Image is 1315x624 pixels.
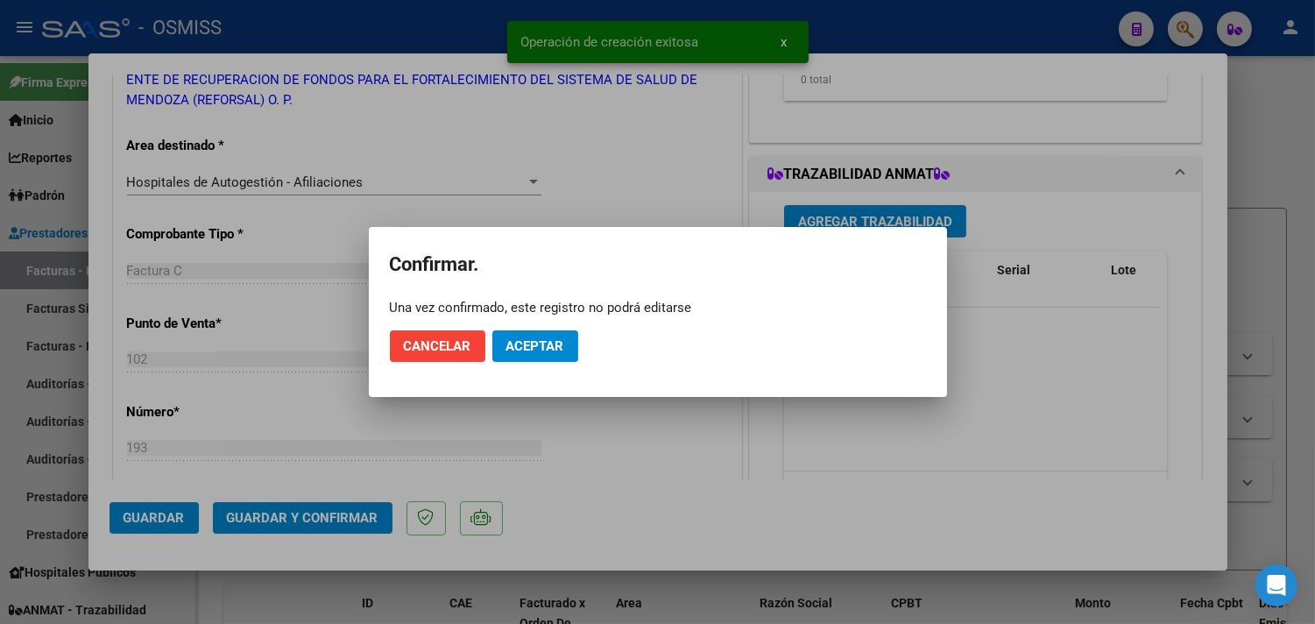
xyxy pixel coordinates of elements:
span: Cancelar [404,338,471,354]
span: Aceptar [506,338,564,354]
h2: Confirmar. [390,248,926,281]
div: Open Intercom Messenger [1255,564,1297,606]
div: Una vez confirmado, este registro no podrá editarse [390,299,926,316]
button: Aceptar [492,330,578,362]
button: Cancelar [390,330,485,362]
